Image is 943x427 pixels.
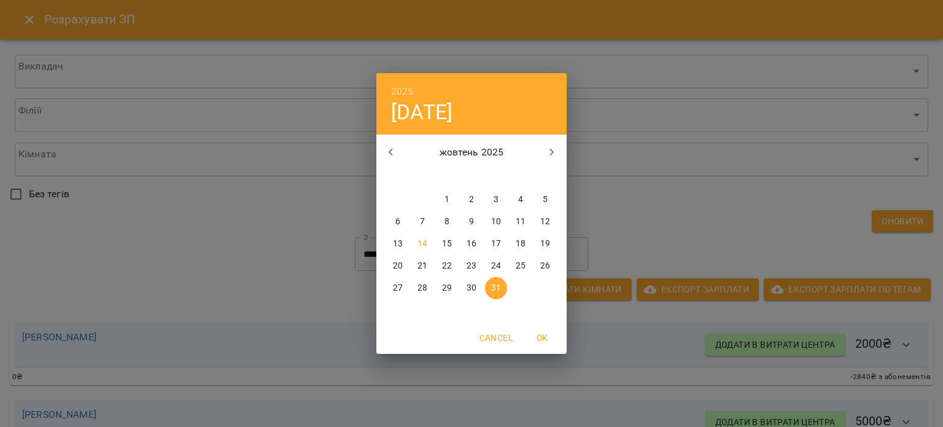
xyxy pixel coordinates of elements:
button: 24 [485,255,507,277]
button: 2 [460,189,483,211]
button: 13 [387,233,409,255]
button: 16 [460,233,483,255]
button: 12 [534,211,556,233]
p: 18 [516,238,526,250]
button: [DATE] [391,100,452,125]
span: OK [527,331,557,345]
p: 2 [469,194,474,206]
button: 1 [436,189,458,211]
button: 11 [510,211,532,233]
p: 12 [540,216,550,228]
p: 22 [442,260,452,272]
p: 9 [469,216,474,228]
p: 7 [420,216,425,228]
button: 15 [436,233,458,255]
p: 21 [417,260,427,272]
span: пн [387,170,409,182]
button: 2025 [391,83,414,100]
p: 13 [393,238,403,250]
button: 9 [460,211,483,233]
p: 5 [543,194,548,206]
button: 27 [387,277,409,299]
p: 10 [491,216,501,228]
p: 30 [467,282,476,294]
button: 8 [436,211,458,233]
p: 25 [516,260,526,272]
p: 4 [518,194,523,206]
p: 8 [444,216,449,228]
button: 19 [534,233,556,255]
button: 3 [485,189,507,211]
p: 6 [395,216,400,228]
p: 28 [417,282,427,294]
button: 26 [534,255,556,277]
button: 17 [485,233,507,255]
button: Cancel [475,327,518,349]
button: 10 [485,211,507,233]
p: 19 [540,238,550,250]
span: вт [411,170,433,182]
button: 18 [510,233,532,255]
p: 29 [442,282,452,294]
span: чт [460,170,483,182]
button: 5 [534,189,556,211]
button: OK [522,327,562,349]
button: 28 [411,277,433,299]
button: 21 [411,255,433,277]
span: ср [436,170,458,182]
button: 6 [387,211,409,233]
span: Cancel [479,331,513,345]
button: 14 [411,233,433,255]
p: 17 [491,238,501,250]
span: сб [510,170,532,182]
button: 4 [510,189,532,211]
p: 16 [467,238,476,250]
p: 11 [516,216,526,228]
p: 15 [442,238,452,250]
p: 27 [393,282,403,294]
p: 26 [540,260,550,272]
p: жовтень 2025 [406,145,538,160]
button: 30 [460,277,483,299]
button: 23 [460,255,483,277]
span: пт [485,170,507,182]
p: 3 [494,194,499,206]
button: 29 [436,277,458,299]
p: 24 [491,260,501,272]
p: 1 [444,194,449,206]
button: 7 [411,211,433,233]
p: 14 [417,238,427,250]
button: 25 [510,255,532,277]
p: 23 [467,260,476,272]
button: 31 [485,277,507,299]
span: нд [534,170,556,182]
button: 20 [387,255,409,277]
p: 31 [491,282,501,294]
button: 22 [436,255,458,277]
p: 20 [393,260,403,272]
